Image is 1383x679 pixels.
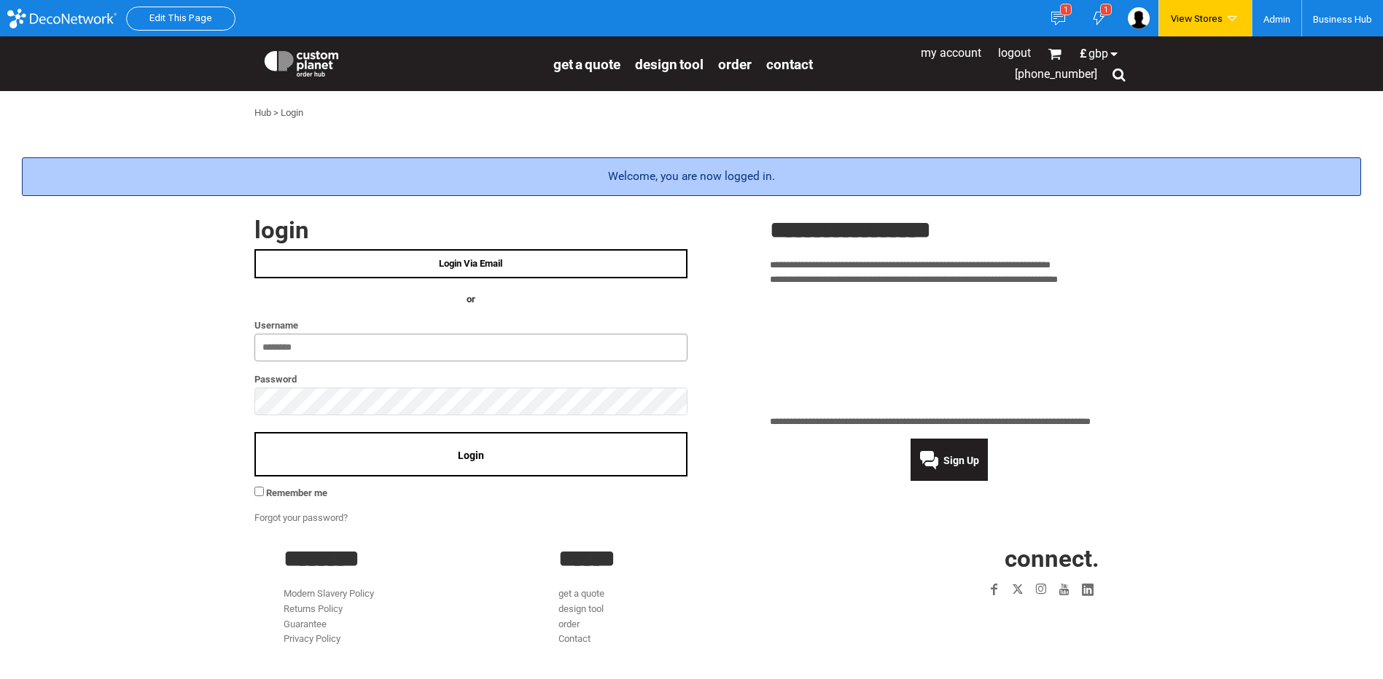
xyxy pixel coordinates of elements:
a: Guarantee [284,619,327,629]
a: Logout [998,46,1031,60]
a: Edit This Page [149,12,212,23]
span: order [718,56,752,73]
span: £ [1080,48,1088,60]
a: get a quote [558,588,604,599]
a: order [558,619,580,629]
label: Username [254,317,687,334]
span: Remember me [266,487,327,498]
div: > [273,106,278,121]
span: Contact [766,56,813,73]
span: Login Via Email [439,258,502,269]
a: Custom Planet [254,40,546,84]
span: get a quote [553,56,620,73]
a: My Account [921,46,981,60]
h2: CONNECT. [833,546,1099,570]
iframe: Customer reviews powered by Trustpilot [898,610,1099,627]
span: GBP [1088,48,1108,60]
a: get a quote [553,55,620,72]
div: Login [281,106,303,121]
span: Login [458,450,484,461]
a: Contact [766,55,813,72]
a: Returns Policy [284,603,343,614]
h4: OR [254,292,687,307]
a: Forgot your password? [254,512,348,523]
div: 1 [1060,4,1072,15]
label: Password [254,371,687,388]
a: Contact [558,633,591,644]
span: Sign Up [943,455,979,466]
a: Privacy Policy [284,633,340,644]
iframe: Customer reviews powered by Trustpilot [770,297,1129,406]
a: order [718,55,752,72]
span: design tool [635,56,704,73]
div: Welcome, you are now logged in. [22,157,1361,196]
div: 1 [1100,4,1112,15]
a: design tool [558,603,604,614]
a: Login Via Email [254,249,687,278]
a: Hub [254,107,271,118]
input: Remember me [254,487,264,496]
a: Modern Slavery Policy [284,588,374,599]
h2: Login [254,218,687,242]
img: Custom Planet [262,47,341,76]
a: design tool [635,55,704,72]
span: [PHONE_NUMBER] [1015,67,1097,81]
